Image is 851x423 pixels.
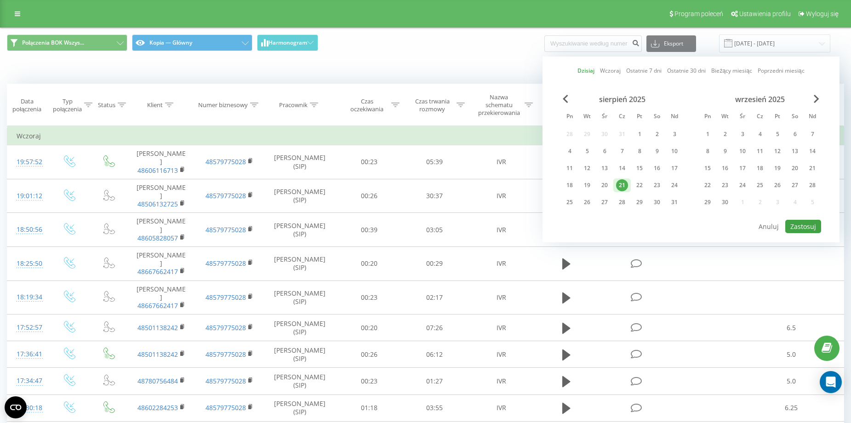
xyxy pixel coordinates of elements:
[631,161,648,175] div: pt 15 sie 2025
[666,127,683,141] div: ndz 3 sie 2025
[206,225,246,234] a: 48579775028
[598,110,611,124] abbr: środa
[147,101,163,109] div: Klient
[739,314,844,341] td: 6.5
[599,162,611,174] div: 13
[789,128,801,140] div: 6
[596,195,613,209] div: śr 27 sie 2025
[257,34,318,51] button: Harmonogram
[137,301,178,310] a: 48667662417
[402,341,467,368] td: 06:12
[702,128,714,140] div: 1
[719,128,731,140] div: 2
[206,403,246,412] a: 48579775028
[716,178,734,192] div: wt 23 wrz 2025
[206,293,246,302] a: 48579775028
[17,372,40,390] div: 17:34:47
[754,162,766,174] div: 18
[337,179,402,213] td: 00:26
[616,179,628,191] div: 21
[127,280,195,314] td: [PERSON_NAME]
[475,93,522,117] div: Nazwa schematu przekierowania
[699,178,716,192] div: pon 22 wrz 2025
[17,399,40,417] div: 17:30:18
[137,403,178,412] a: 48602284253
[674,10,723,17] span: Program poleceń
[561,178,578,192] div: pon 18 sie 2025
[634,196,645,208] div: 29
[337,213,402,247] td: 00:39
[206,191,246,200] a: 48579775028
[337,246,402,280] td: 00:20
[666,195,683,209] div: ndz 31 sie 2025
[127,246,195,280] td: [PERSON_NAME]
[771,162,783,174] div: 19
[736,110,749,124] abbr: środa
[561,144,578,158] div: pon 4 sie 2025
[613,161,631,175] div: czw 14 sie 2025
[719,196,731,208] div: 30
[804,161,821,175] div: ndz 21 wrz 2025
[702,196,714,208] div: 29
[564,145,576,157] div: 4
[648,127,666,141] div: sob 2 sie 2025
[402,246,467,280] td: 00:29
[626,66,662,75] a: Ostatnie 7 dni
[716,144,734,158] div: wt 9 wrz 2025
[631,178,648,192] div: pt 22 sie 2025
[137,377,178,385] a: 48780756484
[753,110,767,124] abbr: czwartek
[716,127,734,141] div: wt 2 wrz 2025
[402,314,467,341] td: 07:26
[751,161,769,175] div: czw 18 wrz 2025
[17,187,40,205] div: 19:01:12
[668,128,680,140] div: 3
[22,39,84,46] span: Połączenia BOK Wszys...
[17,255,40,273] div: 18:25:50
[758,66,805,75] a: Poprzedni miesiąc
[754,220,784,233] button: Anuluj
[737,145,748,157] div: 10
[467,246,535,280] td: IVR
[820,371,842,393] div: Open Intercom Messenger
[263,280,337,314] td: [PERSON_NAME] (SIP)
[666,144,683,158] div: ndz 10 sie 2025
[651,196,663,208] div: 30
[615,110,629,124] abbr: czwartek
[771,179,783,191] div: 26
[804,127,821,141] div: ndz 7 wrz 2025
[467,213,535,247] td: IVR
[737,179,748,191] div: 24
[563,110,577,124] abbr: poniedziałek
[137,323,178,332] a: 48501138242
[137,350,178,359] a: 48501138242
[631,144,648,158] div: pt 8 sie 2025
[718,110,732,124] abbr: wtorek
[751,144,769,158] div: czw 11 wrz 2025
[719,179,731,191] div: 23
[198,101,248,109] div: Numer biznesowy
[600,66,621,75] a: Wczoraj
[699,161,716,175] div: pon 15 wrz 2025
[737,128,748,140] div: 3
[402,368,467,394] td: 01:27
[739,368,844,394] td: 5.0
[599,196,611,208] div: 27
[616,196,628,208] div: 28
[806,145,818,157] div: 14
[668,110,681,124] abbr: niedziela
[771,145,783,157] div: 12
[578,144,596,158] div: wt 5 sie 2025
[613,144,631,158] div: czw 7 sie 2025
[789,145,801,157] div: 13
[769,178,786,192] div: pt 26 wrz 2025
[769,161,786,175] div: pt 19 wrz 2025
[206,157,246,166] a: 48579775028
[719,162,731,174] div: 16
[544,35,642,52] input: Wyszukiwanie według numeru
[206,350,246,359] a: 48579775028
[402,280,467,314] td: 02:17
[596,144,613,158] div: śr 6 sie 2025
[467,280,535,314] td: IVR
[646,35,696,52] button: Eksport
